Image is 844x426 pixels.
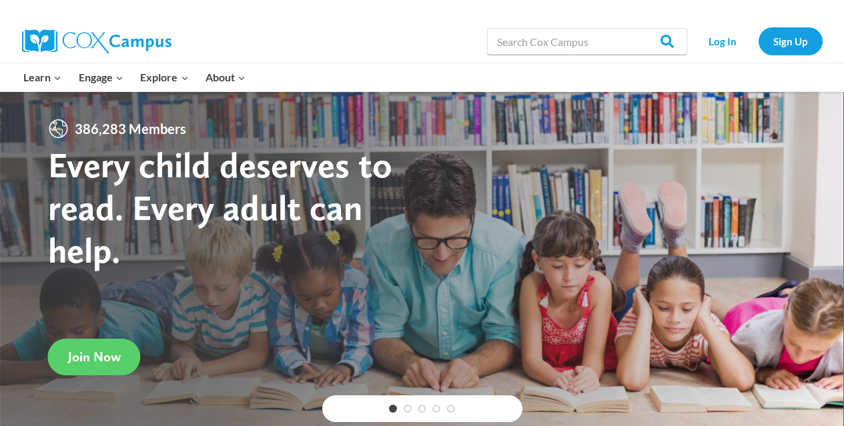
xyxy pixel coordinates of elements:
[79,69,123,86] span: Engage
[447,405,455,413] a: 5
[432,405,440,413] a: 4
[487,28,687,55] input: Search Cox Campus
[23,69,61,86] span: Learn
[69,118,191,139] span: 386,283 Members
[418,405,426,413] a: 3
[205,69,246,86] span: About
[404,405,412,413] a: 2
[389,405,397,413] a: 1
[15,63,254,91] nav: Primary Navigation
[48,339,141,375] a: Join Now
[140,69,188,86] span: Explore
[68,349,121,365] span: Join Now
[48,143,392,271] strong: Every child deserves to read. Every adult can help.
[22,29,171,53] img: Cox Campus
[694,27,823,55] nav: Secondary Navigation
[694,27,752,55] a: Log In
[759,27,823,55] a: Sign Up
